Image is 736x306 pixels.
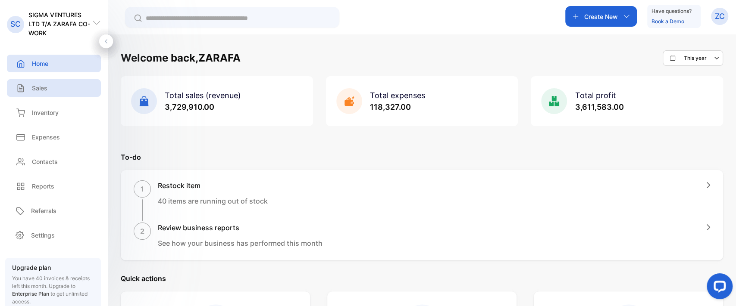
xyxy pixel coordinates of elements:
[158,238,323,248] p: See how your business has performed this month
[651,7,692,15] p: Have questions?
[12,275,94,306] p: You have 40 invoices & receipts left this month.
[711,6,728,27] button: ZC
[12,263,94,272] p: Upgrade plan
[12,283,88,305] span: Upgrade to to get unlimited access.
[158,223,323,233] h1: Review business reports
[140,226,144,236] p: 2
[121,273,723,284] p: Quick actions
[158,180,268,191] h1: Restock item
[12,291,49,297] span: Enterprise Plan
[715,11,725,22] p: ZC
[370,102,411,111] span: 118,327.00
[651,18,684,25] a: Book a Demo
[370,91,425,100] span: Total expenses
[31,206,56,215] p: Referrals
[121,152,723,162] p: To-do
[663,50,723,66] button: This year
[10,19,21,30] p: SC
[32,182,54,191] p: Reports
[565,6,637,27] button: Create New
[141,184,144,194] p: 1
[121,50,241,66] h1: Welcome back, ZARAFA
[32,133,60,142] p: Expenses
[31,231,55,240] p: Settings
[32,59,48,68] p: Home
[700,270,736,306] iframe: LiveChat chat widget
[28,10,92,37] p: SIGMA VENTURES LTD T/A ZARAFA CO-WORK
[684,54,707,62] p: This year
[158,196,268,206] p: 40 items are running out of stock
[575,91,616,100] span: Total profit
[575,102,623,111] span: 3,611,583.00
[165,102,214,111] span: 3,729,910.00
[165,91,241,100] span: Total sales (revenue)
[32,157,58,166] p: Contacts
[32,108,59,117] p: Inventory
[32,83,47,93] p: Sales
[584,12,618,21] p: Create New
